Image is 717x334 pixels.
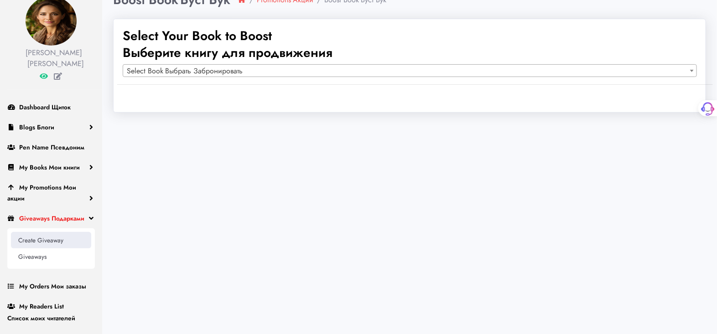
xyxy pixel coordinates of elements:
div: [PERSON_NAME] [26,47,77,69]
span: Dashboard [19,103,71,112]
span: Pen Name [19,143,84,152]
span: My Orders [19,282,86,291]
sider-trans-text: Блоги [37,123,54,132]
sider-trans-text: Подарками [52,214,84,223]
span: My Promotions [7,183,76,203]
span: Select Book [123,64,697,77]
span: Blogs [19,123,54,132]
sider-trans-text: Выберите книгу для продвижения [123,43,333,62]
sider-trans-text: Список моих читателей [7,313,75,323]
sider-trans-text: Псевдоним [51,143,84,152]
span: Select Book [123,65,696,77]
sider-trans-text: Мои книги [49,163,80,172]
span: My Books [19,163,80,172]
sider-trans-text: Выбрать Забронировать [165,66,243,76]
h3: Select Your Book to Boost [123,28,696,61]
span: My Readers List [7,302,95,323]
sider-trans-text: [PERSON_NAME] [27,58,84,69]
a: Create Giveaway [11,232,91,248]
a: Giveaways [11,248,91,265]
sider-trans-text: Мои заказы [51,282,86,291]
span: Giveaways [19,214,84,223]
sider-trans-text: Щиток [52,103,71,112]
